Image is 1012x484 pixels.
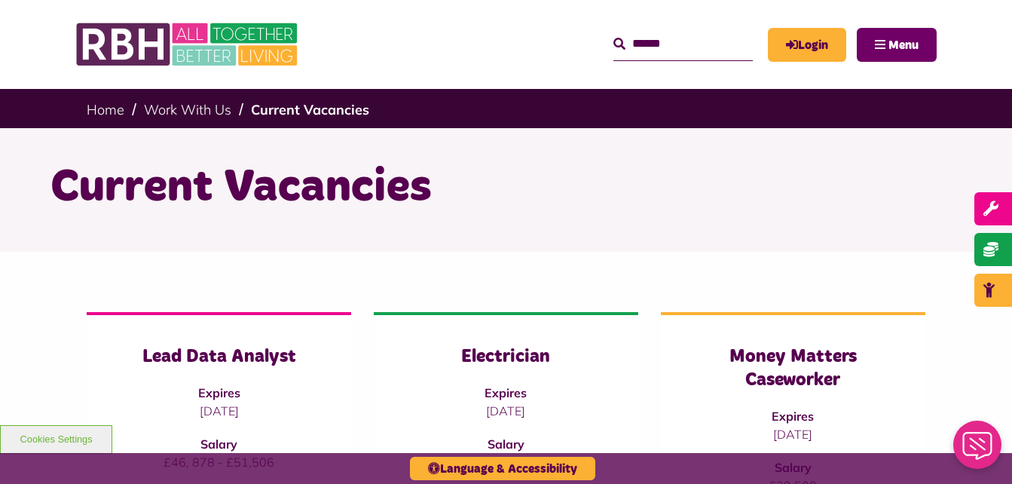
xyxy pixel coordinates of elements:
[691,345,895,392] h3: Money Matters Caseworker
[404,402,608,420] p: [DATE]
[117,345,321,369] h3: Lead Data Analyst
[691,425,895,443] p: [DATE]
[404,345,608,369] h3: Electrician
[75,15,301,74] img: RBH
[488,437,524,452] strong: Salary
[857,28,937,62] button: Navigation
[410,457,595,480] button: Language & Accessibility
[944,416,1012,484] iframe: Netcall Web Assistant for live chat
[50,158,962,217] h1: Current Vacancies
[772,409,814,424] strong: Expires
[117,402,321,420] p: [DATE]
[768,28,846,62] a: MyRBH
[144,101,231,118] a: Work With Us
[200,437,237,452] strong: Salary
[87,101,124,118] a: Home
[198,385,240,400] strong: Expires
[888,39,919,51] span: Menu
[251,101,369,118] a: Current Vacancies
[485,385,527,400] strong: Expires
[613,28,753,60] input: Search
